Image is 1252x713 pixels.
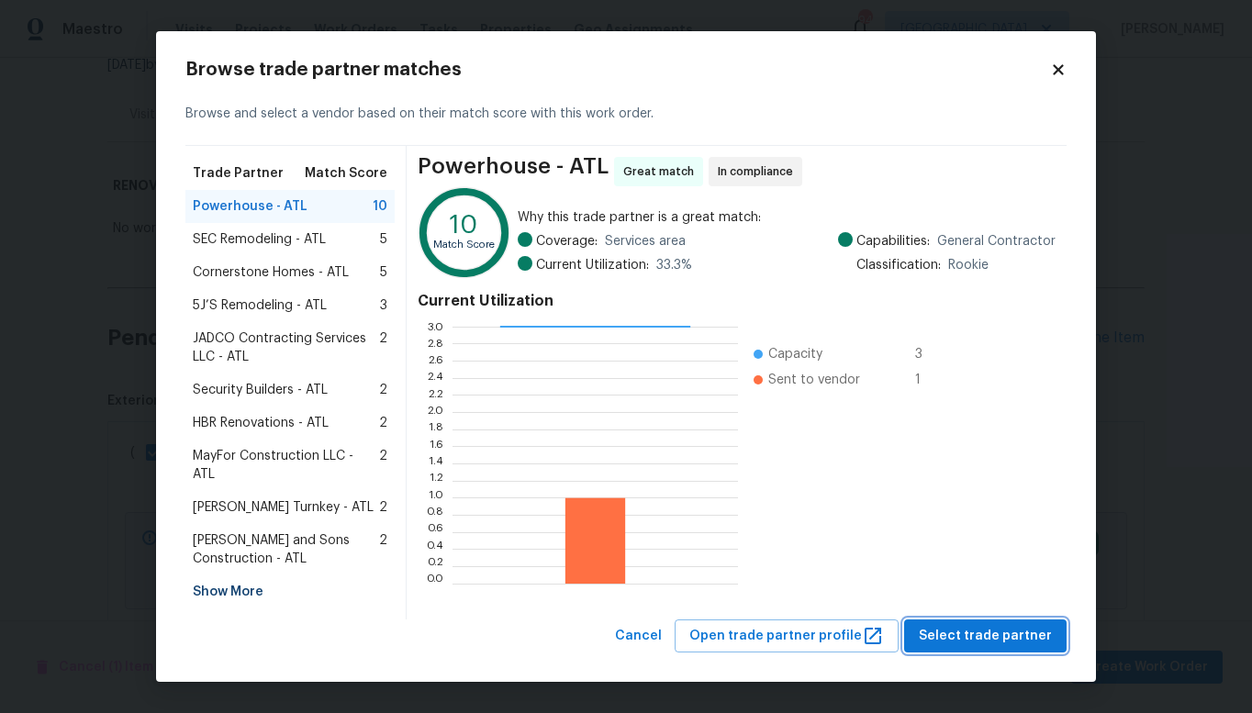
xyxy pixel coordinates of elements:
span: Trade Partner [193,164,284,183]
span: 10 [373,197,387,216]
text: 3.0 [427,321,443,332]
span: Open trade partner profile [689,625,884,648]
span: 5 [380,263,387,282]
text: 10 [450,211,478,237]
text: 1.0 [429,492,443,503]
span: Capacity [768,345,822,363]
span: SEC Remodeling - ATL [193,230,326,249]
span: 2 [379,447,387,484]
span: Cancel [615,625,662,648]
span: [PERSON_NAME] Turnkey - ATL [193,498,374,517]
div: Show More [185,575,395,608]
span: Capabilities: [856,232,930,251]
text: 0.6 [427,527,443,538]
text: Match Score [433,240,495,250]
text: 0.0 [426,578,443,589]
span: 2 [379,414,387,432]
span: MayFor Construction LLC - ATL [193,447,379,484]
span: Rookie [948,256,989,274]
span: Coverage: [536,232,598,251]
span: 3 [915,345,945,363]
span: 1 [915,371,945,389]
button: Select trade partner [904,619,1067,653]
text: 1.8 [429,424,443,435]
span: Powerhouse - ATL [418,157,609,186]
text: 1.2 [430,475,443,486]
span: Match Score [305,164,387,183]
span: HBR Renovations - ATL [193,414,329,432]
span: Powerhouse - ATL [193,197,307,216]
span: Cornerstone Homes - ATL [193,263,349,282]
span: 2 [379,329,387,366]
text: 1.6 [430,440,443,451]
text: 1.4 [429,458,443,469]
text: 2.8 [427,338,443,349]
span: Why this trade partner is a great match: [518,208,1056,227]
span: General Contractor [937,232,1056,251]
span: 2 [379,381,387,399]
span: 3 [380,296,387,315]
span: 5 [380,230,387,249]
span: Current Utilization: [536,256,649,274]
span: 2 [379,498,387,517]
span: [PERSON_NAME] and Sons Construction - ATL [193,531,379,568]
span: 2 [379,531,387,568]
div: Browse and select a vendor based on their match score with this work order. [185,83,1067,146]
button: Cancel [608,619,669,653]
text: 2.6 [428,355,443,366]
text: 0.4 [426,543,443,554]
text: 2.2 [428,389,443,400]
text: 0.8 [426,509,443,520]
span: JADCO Contracting Services LLC - ATL [193,329,379,366]
text: 2.0 [427,407,443,418]
span: Services area [605,232,686,251]
h4: Current Utilization [418,292,1056,310]
text: 0.2 [427,561,443,572]
h2: Browse trade partner matches [185,61,1050,79]
span: 5J’S Remodeling - ATL [193,296,327,315]
text: 2.4 [427,373,443,384]
button: Open trade partner profile [675,619,899,653]
span: Great match [623,162,701,181]
span: Classification: [856,256,941,274]
span: Select trade partner [919,625,1052,648]
span: Security Builders - ATL [193,381,328,399]
span: 33.3 % [656,256,692,274]
span: Sent to vendor [768,371,860,389]
span: In compliance [718,162,800,181]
